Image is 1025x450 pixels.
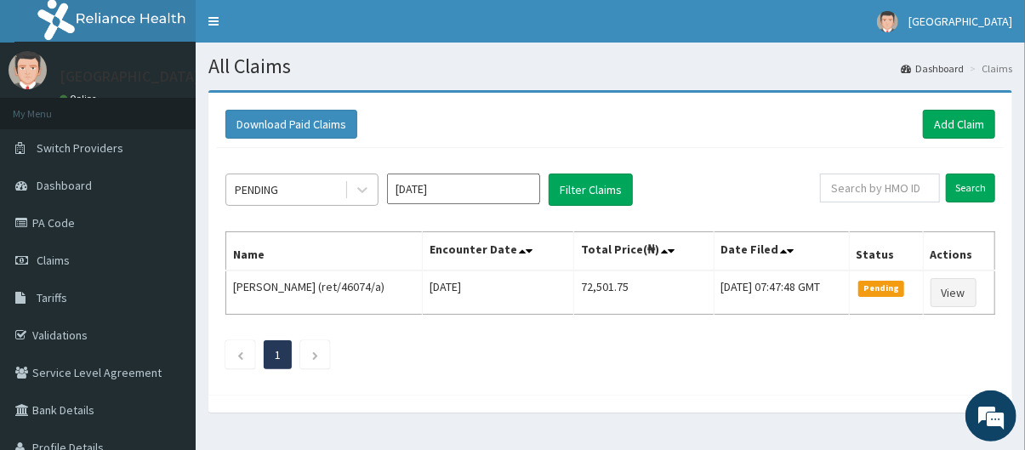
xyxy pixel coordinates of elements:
[820,174,940,202] input: Search by HMO ID
[225,110,357,139] button: Download Paid Claims
[858,281,905,296] span: Pending
[37,178,92,193] span: Dashboard
[37,140,123,156] span: Switch Providers
[923,232,994,271] th: Actions
[226,232,423,271] th: Name
[275,347,281,362] a: Page 1 is your current page
[9,51,47,89] img: User Image
[901,61,964,76] a: Dashboard
[208,55,1012,77] h1: All Claims
[423,271,574,315] td: [DATE]
[387,174,540,204] input: Select Month and Year
[235,181,278,198] div: PENDING
[946,174,995,202] input: Search
[931,278,977,307] a: View
[849,232,923,271] th: Status
[965,61,1012,76] li: Claims
[236,347,244,362] a: Previous page
[573,232,714,271] th: Total Price(₦)
[60,93,100,105] a: Online
[311,347,319,362] a: Next page
[423,232,574,271] th: Encounter Date
[37,253,70,268] span: Claims
[549,174,633,206] button: Filter Claims
[60,69,200,84] p: [GEOGRAPHIC_DATA]
[923,110,995,139] a: Add Claim
[877,11,898,32] img: User Image
[714,232,849,271] th: Date Filed
[226,271,423,315] td: [PERSON_NAME] (ret/46074/a)
[908,14,1012,29] span: [GEOGRAPHIC_DATA]
[573,271,714,315] td: 72,501.75
[37,290,67,305] span: Tariffs
[714,271,849,315] td: [DATE] 07:47:48 GMT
